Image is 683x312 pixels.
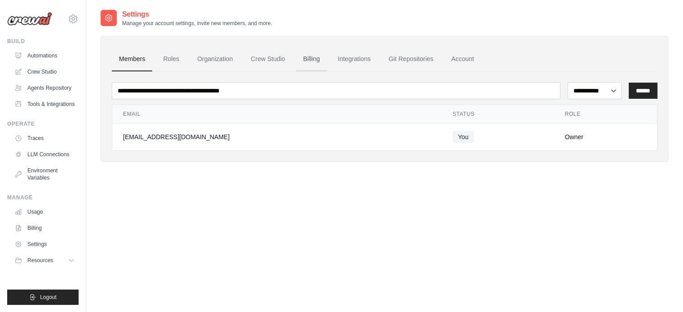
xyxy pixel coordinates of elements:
[11,253,79,268] button: Resources
[11,131,79,145] a: Traces
[122,9,272,20] h2: Settings
[330,47,378,71] a: Integrations
[7,194,79,201] div: Manage
[112,105,442,123] th: Email
[27,257,53,264] span: Resources
[11,163,79,185] a: Environment Variables
[156,47,186,71] a: Roles
[244,47,292,71] a: Crew Studio
[11,237,79,251] a: Settings
[7,12,52,26] img: Logo
[442,105,554,123] th: Status
[112,47,152,71] a: Members
[7,38,79,45] div: Build
[7,120,79,127] div: Operate
[190,47,240,71] a: Organization
[11,48,79,63] a: Automations
[444,47,481,71] a: Account
[122,20,272,27] p: Manage your account settings, invite new members, and more.
[296,47,327,71] a: Billing
[11,147,79,162] a: LLM Connections
[11,97,79,111] a: Tools & Integrations
[381,47,441,71] a: Git Repositories
[40,294,57,301] span: Logout
[11,81,79,95] a: Agents Repository
[554,105,657,123] th: Role
[11,65,79,79] a: Crew Studio
[123,132,431,141] div: [EMAIL_ADDRESS][DOMAIN_NAME]
[565,132,647,141] div: Owner
[7,290,79,305] button: Logout
[11,205,79,219] a: Usage
[11,221,79,235] a: Billing
[453,131,474,143] span: You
